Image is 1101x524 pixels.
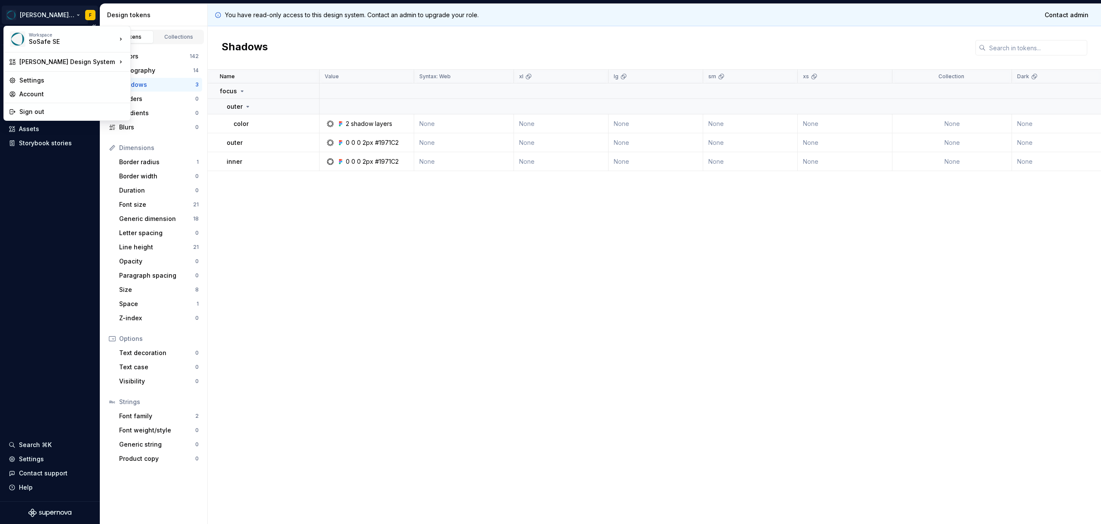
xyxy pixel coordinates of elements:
div: SoSafe SE [29,37,102,46]
div: Settings [19,76,125,85]
div: Sign out [19,107,125,116]
div: Workspace [29,32,117,37]
div: Account [19,90,125,98]
div: [PERSON_NAME] Design System [19,58,117,66]
img: e0e0e46e-566d-4916-84b9-f308656432a6.png [10,31,25,47]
